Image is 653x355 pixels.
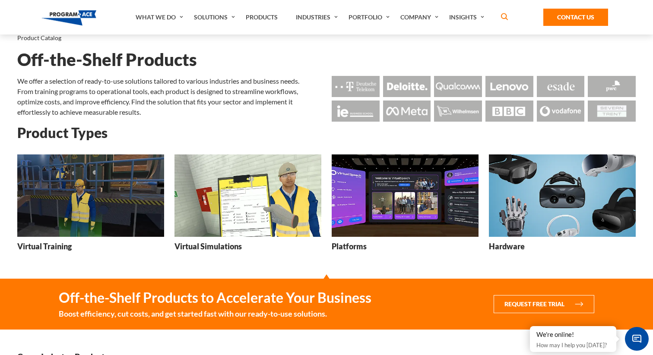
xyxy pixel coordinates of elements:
a: Hardware [489,154,636,258]
a: Platforms [332,154,479,258]
nav: breadcrumb [17,32,636,44]
img: Logo - Lenovo [485,76,533,97]
img: Logo - Wilhemsen [434,101,482,122]
h3: Platforms [332,241,367,252]
h3: Virtual Training [17,241,72,252]
small: Boost efficiency, cut costs, and get started fast with our ready-to-use solutions. [59,308,371,319]
img: Logo - Qualcomm [434,76,482,97]
img: Logo - Seven Trent [588,101,636,122]
img: Logo - BBC [485,101,533,122]
img: Logo - Pwc [588,76,636,97]
img: Logo - Esade [537,76,585,97]
p: We offer a selection of ready-to-use solutions tailored to various industries and business needs. [17,76,321,86]
h3: Hardware [489,241,525,252]
strong: Off-the-Shelf Products to Accelerate Your Business [59,289,371,306]
img: Virtual Simulations [174,154,321,237]
img: Program-Ace [41,10,96,25]
img: Logo - Meta [383,101,431,122]
h1: Off-the-Shelf Products [17,52,636,67]
img: Logo - Deloitte [383,76,431,97]
h3: Virtual Simulations [174,241,242,252]
h2: Product Types [17,125,636,140]
img: Virtual Training [17,154,164,237]
a: Virtual Training [17,154,164,258]
div: We're online! [536,330,610,339]
p: How may I help you [DATE]? [536,340,610,350]
a: Virtual Simulations [174,154,321,258]
img: Logo - Vodafone [537,101,585,122]
span: Chat Widget [625,327,649,351]
img: Platforms [332,154,479,237]
p: From training programs to operational tools, each product is designed to streamline workflows, op... [17,86,321,117]
li: Product Catalog [17,32,61,44]
img: Hardware [489,154,636,237]
button: Request Free Trial [494,295,594,313]
img: Logo - Ie Business School [332,101,380,122]
img: Logo - Deutsche Telekom [332,76,380,97]
a: Contact Us [543,9,608,26]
